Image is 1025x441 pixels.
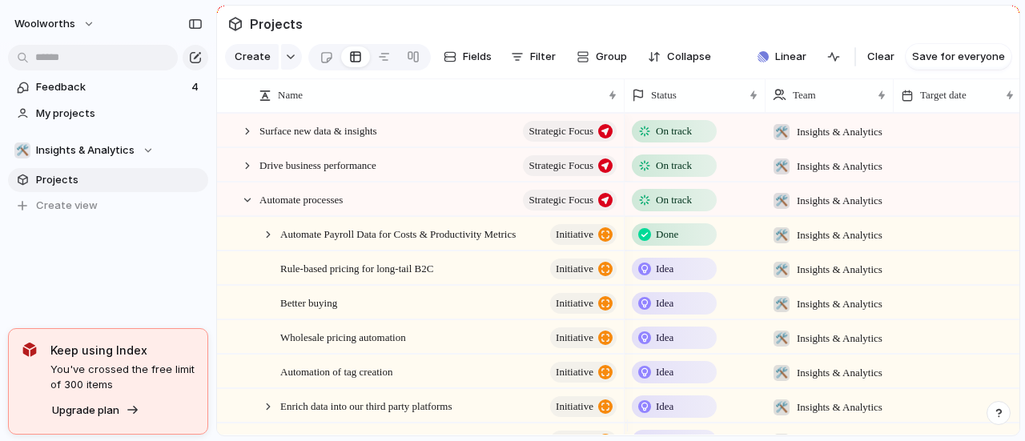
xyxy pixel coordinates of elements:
a: Feedback4 [8,75,208,99]
div: 🛠️ [774,296,790,312]
span: Insights & Analytics [797,158,882,174]
span: Rule-based pricing for long-tail B2C [280,259,433,277]
span: Automation of tag creation [280,362,392,380]
span: Insights & Analytics [797,193,882,209]
button: initiative [550,224,617,245]
button: Collapse [641,44,717,70]
span: Enrich data into our third party platforms [280,396,452,415]
button: Clear [861,44,901,70]
button: initiative [550,362,617,383]
span: You've crossed the free limit of 300 items [50,362,195,393]
span: Insights & Analytics [797,331,882,347]
span: Insights & Analytics [797,296,882,312]
span: Strategic Focus [529,154,593,177]
span: Strategic Focus [529,120,593,142]
span: On track [656,158,692,174]
div: 🛠️ [774,124,790,140]
span: 4 [191,79,202,95]
div: 🛠️ [774,158,790,174]
span: Insights & Analytics [797,365,882,381]
button: initiative [550,396,617,417]
span: Insights & Analytics [797,227,882,243]
span: Filter [530,49,556,65]
span: Feedback [36,79,187,95]
span: Create view [36,198,98,214]
button: Create [225,44,279,70]
span: Idea [656,364,673,380]
span: Idea [656,261,673,277]
span: initiative [556,361,593,383]
div: 🛠️ [774,193,790,209]
button: woolworths [7,11,103,37]
button: initiative [550,327,617,348]
span: Projects [36,172,203,188]
span: Idea [656,399,673,415]
span: Insights & Analytics [797,262,882,278]
span: Create [235,49,271,65]
span: Done [656,227,678,243]
button: initiative [550,259,617,279]
a: My projects [8,102,208,126]
span: Idea [656,295,673,311]
span: Automate processes [259,190,343,208]
a: Projects [8,168,208,192]
span: Strategic Focus [529,189,593,211]
button: Save for everyone [906,44,1011,70]
span: Name [278,87,303,103]
span: Drive business performance [259,155,376,174]
button: Upgrade plan [47,399,144,422]
span: Save for everyone [912,49,1005,65]
div: 🛠️ [14,142,30,158]
div: 🛠️ [774,262,790,278]
span: Collapse [667,49,711,65]
button: Strategic Focus [523,121,617,142]
span: Projects [247,10,306,38]
button: Create view [8,194,208,218]
button: Strategic Focus [523,155,617,176]
span: initiative [556,292,593,315]
div: 🛠️ [774,331,790,347]
span: Group [596,49,627,65]
span: Automate Payroll Data for Costs & Productivity Metrics [280,224,516,243]
span: Clear [867,49,894,65]
span: initiative [556,327,593,349]
button: Fields [437,44,498,70]
span: Target date [920,87,967,103]
span: Keep using Index [50,342,195,359]
span: Fields [463,49,492,65]
button: initiative [550,293,617,314]
button: Group [569,44,635,70]
span: initiative [556,395,593,418]
span: Team [793,87,816,103]
span: woolworths [14,16,75,32]
span: Idea [656,330,673,346]
span: My projects [36,106,203,122]
span: initiative [556,223,593,246]
button: Strategic Focus [523,190,617,210]
span: initiative [556,258,593,280]
div: 🛠️ [774,399,790,415]
span: Surface new data & insights [259,121,377,139]
span: Wholesale pricing automation [280,327,406,346]
button: Linear [751,45,813,69]
span: Status [651,87,677,103]
span: On track [656,123,692,139]
div: 🛠️ [774,365,790,381]
span: Linear [775,49,806,65]
span: Insights & Analytics [797,124,882,140]
span: Insights & Analytics [36,142,135,158]
span: Upgrade plan [52,403,119,419]
div: 🛠️ [774,227,790,243]
button: 🛠️Insights & Analytics [8,138,208,162]
span: Insights & Analytics [797,399,882,415]
span: On track [656,192,692,208]
button: Filter [504,44,562,70]
span: Better buying [280,293,337,311]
